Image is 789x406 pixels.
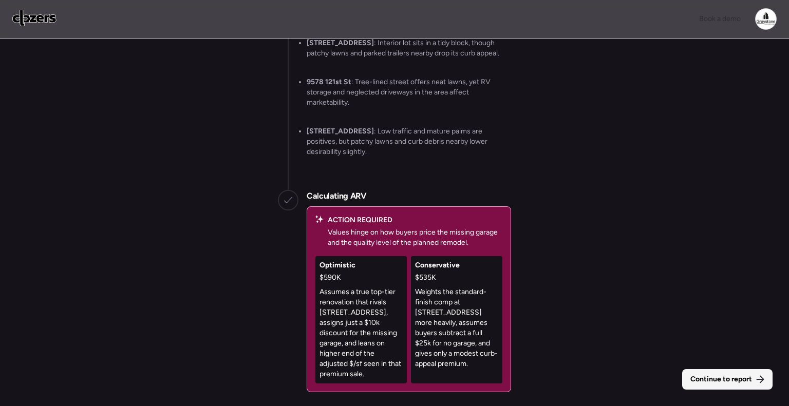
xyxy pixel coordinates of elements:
img: Logo [12,10,57,26]
strong: [STREET_ADDRESS] [307,127,374,136]
p: Values hinge on how buyers price the missing garage and the quality level of the planned remodel. [328,227,502,248]
strong: 9578 121st St [307,78,351,86]
p: Assumes a true top-tier renovation that rivals [STREET_ADDRESS], assigns just a $10k discount for... [320,287,403,379]
span: Continue to report [690,374,752,384]
h2: Calculating ARV [307,190,367,202]
strong: [STREET_ADDRESS] [307,38,374,47]
p: : Interior lot sits in a tidy block, though patchy lawns and parked trailers nearby drop its curb... [307,38,511,59]
span: Conservative [415,260,460,270]
span: Optimistic [320,260,355,270]
p: : Tree-lined street offers neat lawns, yet RV storage and neglected driveways in the area affect ... [307,77,511,108]
span: ACTION REQUIRED [328,215,392,225]
span: $590K [320,273,341,283]
span: Book a demo [699,14,741,23]
span: $535K [415,273,436,283]
p: Weights the standard-finish comp at [STREET_ADDRESS] more heavily, assumes buyers subtract a full... [415,287,498,369]
p: : Low traffic and mature palms are positives, but patchy lawns and curb debris nearby lower desir... [307,126,511,157]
